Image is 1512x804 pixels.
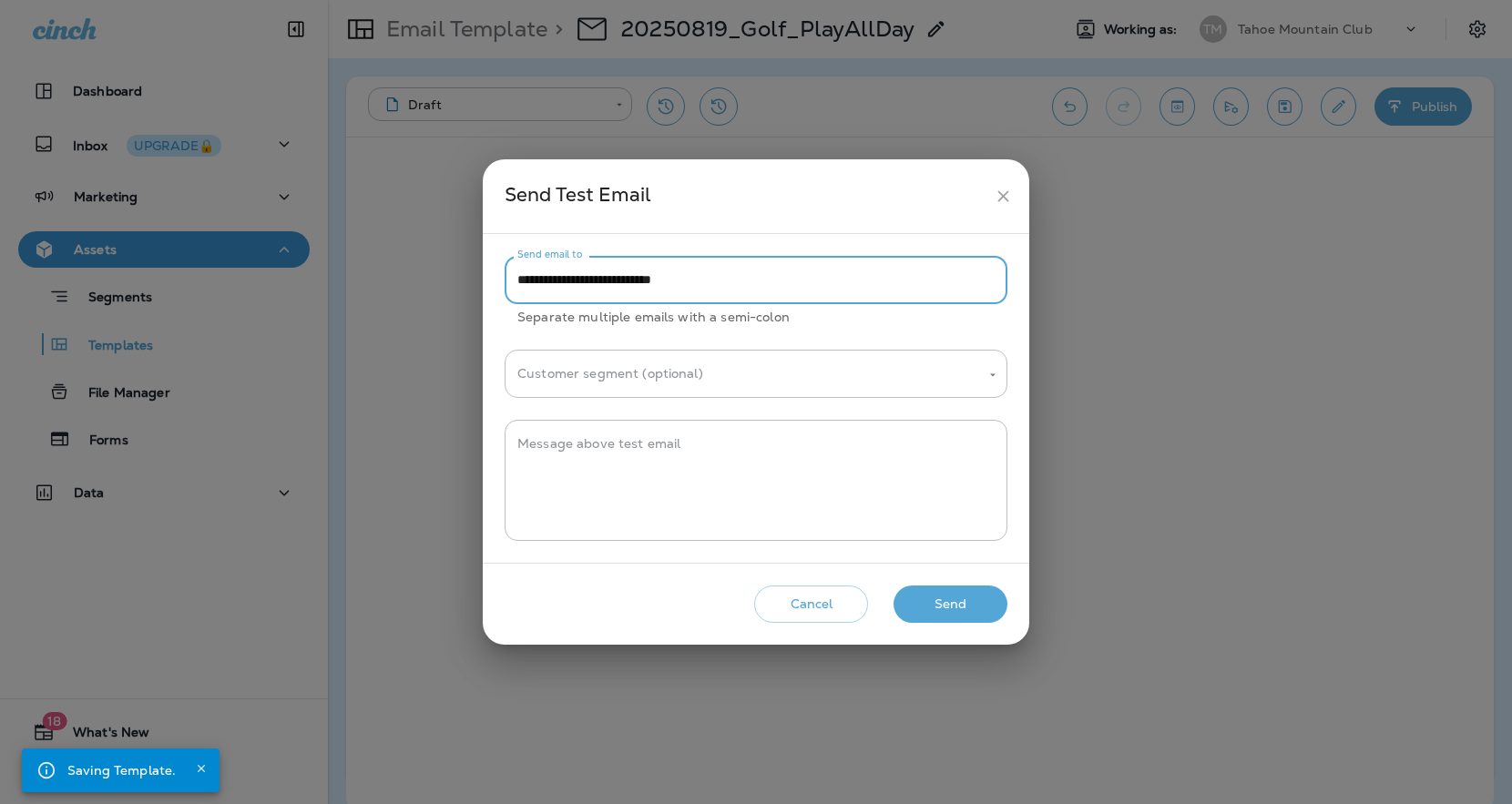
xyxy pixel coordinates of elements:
button: Open [985,367,1001,383]
button: Send [894,585,1007,623]
button: Cancel [754,585,868,623]
div: Send Test Email [505,179,986,213]
button: close [986,179,1020,213]
p: Separate multiple emails with a semi-colon [517,307,995,328]
div: Saving Template. [67,754,176,787]
label: Send email to [517,248,582,261]
button: Close [190,758,212,779]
